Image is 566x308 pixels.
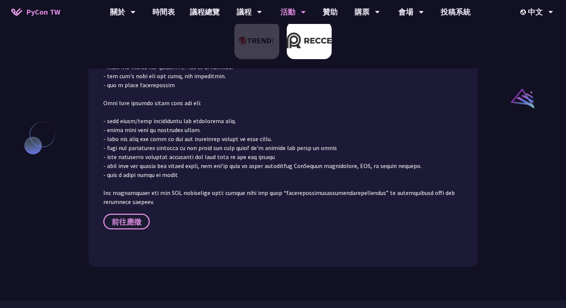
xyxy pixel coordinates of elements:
[520,9,528,15] img: Locale Icon
[26,6,60,18] span: PyCon TW
[112,217,141,226] span: 前往應徵
[103,214,150,229] a: 前往應徵
[11,8,22,16] img: Home icon of PyCon TW 2025
[287,22,332,59] img: Recce | join us
[234,22,279,59] img: 趨勢科技 Trend Micro
[4,3,68,21] a: PyCon TW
